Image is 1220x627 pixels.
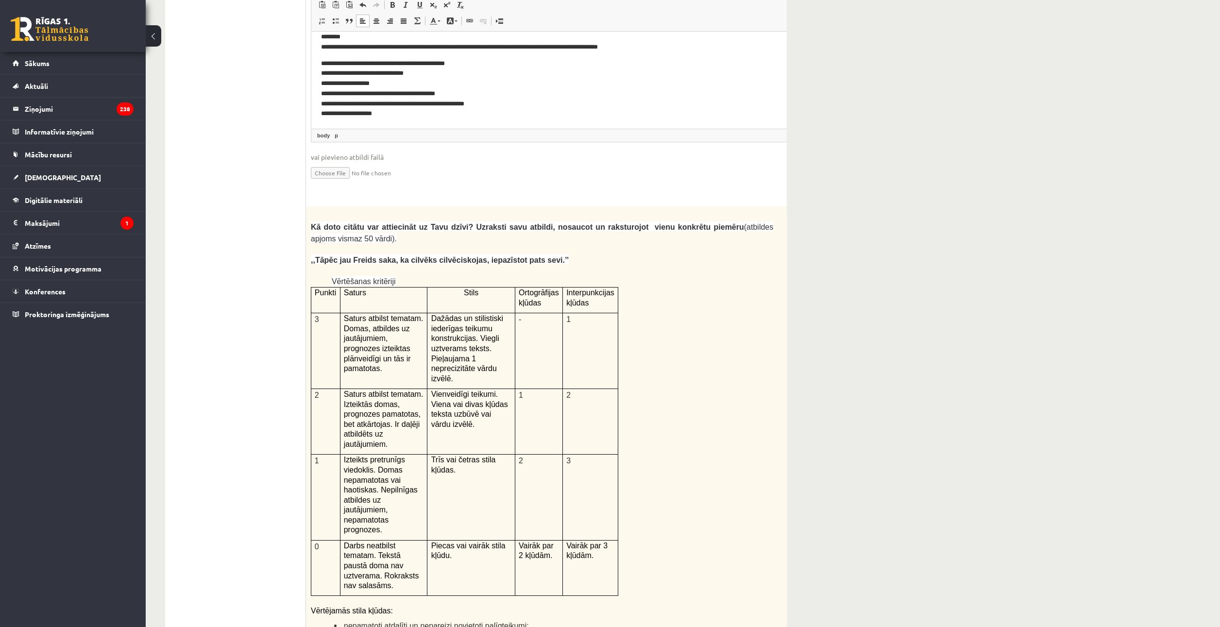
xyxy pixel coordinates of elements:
[25,196,83,204] span: Digitālie materiāli
[566,315,571,323] span: 1
[332,277,396,286] span: Vērtēšanas kritēriji
[311,256,569,264] span: ,,Tāpēc jau Freids saka, ka cilvēks cilvēciskojas, iepazīstot pats sevi.’’
[566,391,571,399] span: 2
[13,120,134,143] a: Informatīvie ziņojumi
[25,287,66,296] span: Konferences
[13,257,134,280] a: Motivācijas programma
[25,212,134,234] legend: Maksājumi
[311,607,393,615] span: Vērtējamās stila kļūdas:
[519,457,523,465] span: 2
[311,32,821,129] iframe: Визуальный текстовый редактор, wiswyg-editor-user-answer-47433799379780
[492,15,506,27] a: Вставить разрыв страницы для печати
[13,235,134,257] a: Atzīmes
[25,150,72,159] span: Mācību resursi
[25,98,134,120] legend: Ziņojumi
[117,102,134,116] i: 238
[25,310,109,319] span: Proktoringa izmēģinājums
[344,542,419,590] span: Darbs neatbilst tematam. Tekstā paustā doma nav uztverama. Rokraksts nav salasāms.
[13,303,134,325] a: Proktoringa izmēģinājums
[11,17,88,41] a: Rīgas 1. Tālmācības vidusskola
[315,288,336,297] span: Punkti
[519,542,554,560] span: Vairāk par 2 kļūdām.
[344,456,418,534] span: Izteikts pretrunīgs viedoklis. Domas nepamatotas vai haotiskas. Nepilnīgas atbildes uz jautājumie...
[431,456,496,474] span: Trīs vai četras stila kļūdas.
[311,152,822,162] span: vai pievieno atbildi failā
[13,212,134,234] a: Maksājumi1
[476,15,490,27] a: Убрать ссылку
[25,264,102,273] span: Motivācijas programma
[13,143,134,166] a: Mācību resursi
[342,15,356,27] a: Цитата
[13,280,134,303] a: Konferences
[464,288,478,297] span: Stils
[397,15,410,27] a: По ширине
[519,391,523,399] span: 1
[519,288,559,307] span: Ortogrāfijas kļūdas
[566,542,608,560] span: Vairāk par 3 kļūdām.
[356,15,370,27] a: По левому краю
[426,15,443,27] a: Цвет текста
[315,542,319,551] span: 0
[344,390,424,448] span: Saturs atbilst tematam. Izteiktās domas, prognozes pamatotas, bet atkārtojas. Ir daļēji atbildēts...
[13,52,134,74] a: Sākums
[311,223,744,231] span: Kā doto citātu var attiecināt uz Tavu dzīvi? Uzraksti savu atbildi, nosaucot un raksturojot vienu...
[344,314,424,373] span: Saturs atbilst tematam. Domas, atbildes uz jautājumiem, prognozes izteiktas plānveidīgi un tās ir...
[10,10,500,20] body: Визуальный текстовый редактор, wiswyg-editor-user-answer-47433799262340
[566,288,614,307] span: Interpunkcijas kļūdas
[315,391,319,399] span: 2
[10,10,500,70] body: Визуальный текстовый редактор, wiswyg-editor-user-answer-47433799321580
[443,15,460,27] a: Цвет фона
[410,15,424,27] a: Математика
[315,315,319,323] span: 3
[383,15,397,27] a: По правому краю
[431,314,504,383] span: Dažādas un stilistiski iederīgas teikumu konstrukcijas. Viegli uztverams teksts. Pieļaujama 1 nep...
[10,10,500,30] body: Визуальный текстовый редактор, wiswyg-editor-user-answer-47433799219000
[333,131,340,140] a: Элемент p
[463,15,476,27] a: Вставить/Редактировать ссылку (Ctrl+K)
[13,98,134,120] a: Ziņojumi238
[13,166,134,188] a: [DEMOGRAPHIC_DATA]
[344,288,366,297] span: Saturs
[519,315,521,323] span: -
[315,15,329,27] a: Вставить / удалить нумерованный список
[370,15,383,27] a: По центру
[13,75,134,97] a: Aktuāli
[329,15,342,27] a: Вставить / удалить маркированный список
[120,217,134,230] i: 1
[10,10,500,20] body: Визуальный текстовый редактор, wiswyg-editor-user-answer-47433799556480
[315,457,319,465] span: 1
[431,542,506,560] span: Piecas vai vairāk stila kļūdu.
[13,189,134,211] a: Digitālie materiāli
[25,120,134,143] legend: Informatīvie ziņojumi
[25,241,51,250] span: Atzīmes
[431,390,508,428] span: Vienveidīgi teikumi. Viena vai divas kļūdas teksta uzbūvē vai vārdu izvēlē.
[566,457,571,465] span: 3
[25,59,50,68] span: Sākums
[25,173,101,182] span: [DEMOGRAPHIC_DATA]
[10,10,500,20] body: Визуальный текстовый редактор, wiswyg-editor-user-answer-47433799461600
[315,131,332,140] a: Элемент body
[25,82,48,90] span: Aktuāli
